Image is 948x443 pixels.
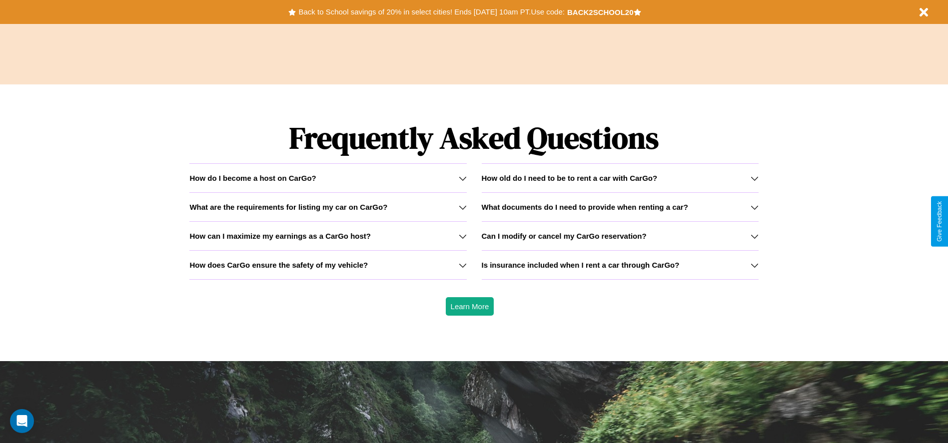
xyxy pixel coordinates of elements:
[482,203,688,211] h3: What documents do I need to provide when renting a car?
[446,297,494,316] button: Learn More
[936,201,943,242] div: Give Feedback
[482,261,680,269] h3: Is insurance included when I rent a car through CarGo?
[482,174,658,182] h3: How old do I need to be to rent a car with CarGo?
[189,203,387,211] h3: What are the requirements for listing my car on CarGo?
[296,5,567,19] button: Back to School savings of 20% in select cities! Ends [DATE] 10am PT.Use code:
[189,232,371,240] h3: How can I maximize my earnings as a CarGo host?
[189,174,316,182] h3: How do I become a host on CarGo?
[189,261,368,269] h3: How does CarGo ensure the safety of my vehicle?
[482,232,647,240] h3: Can I modify or cancel my CarGo reservation?
[189,112,758,163] h1: Frequently Asked Questions
[567,8,634,16] b: BACK2SCHOOL20
[10,409,34,433] div: Open Intercom Messenger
